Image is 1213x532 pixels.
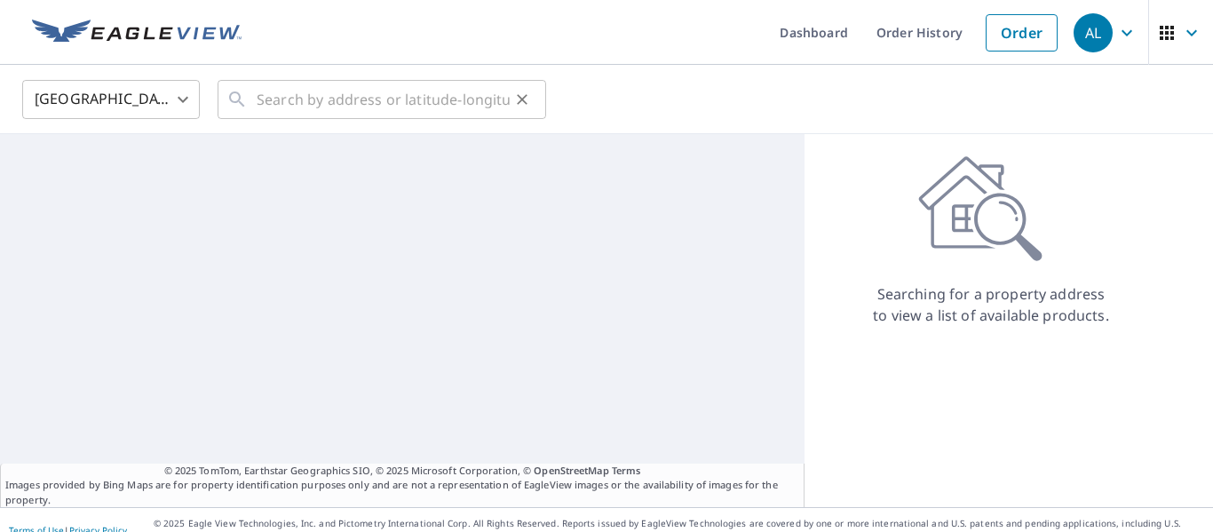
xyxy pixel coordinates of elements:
img: EV Logo [32,20,242,46]
div: AL [1074,13,1113,52]
a: OpenStreetMap [534,464,608,477]
p: Searching for a property address to view a list of available products. [872,283,1110,326]
a: Terms [612,464,641,477]
input: Search by address or latitude-longitude [257,75,510,124]
span: © 2025 TomTom, Earthstar Geographics SIO, © 2025 Microsoft Corporation, © [164,464,641,479]
a: Order [986,14,1058,52]
div: [GEOGRAPHIC_DATA] [22,75,200,124]
button: Clear [510,87,535,112]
